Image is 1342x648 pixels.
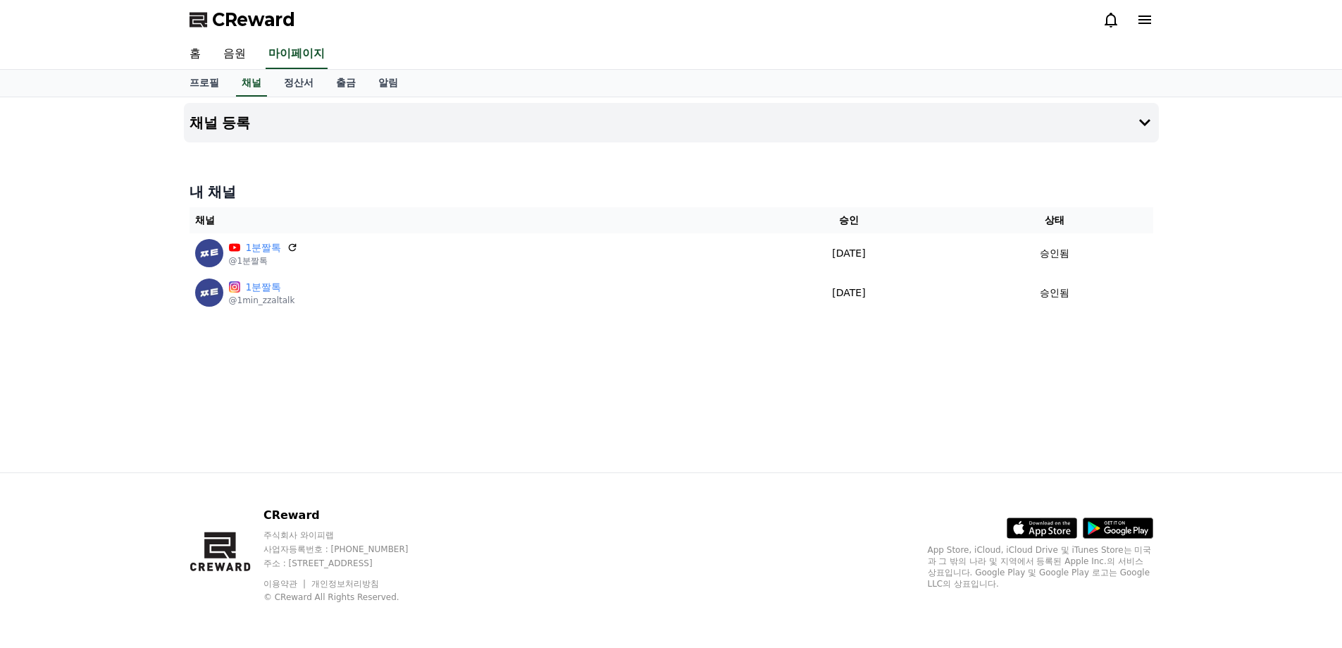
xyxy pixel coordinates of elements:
a: 프로필 [178,70,230,97]
th: 채널 [190,207,742,233]
img: 1분짤톡 [195,239,223,267]
p: 승인됨 [1040,286,1069,300]
button: 채널 등록 [184,103,1159,142]
a: 출금 [325,70,367,97]
a: 마이페이지 [266,39,328,69]
p: CReward [263,507,435,524]
p: [DATE] [747,246,951,261]
h4: 채널 등록 [190,115,251,130]
th: 상태 [956,207,1152,233]
a: 음원 [212,39,257,69]
p: 주소 : [STREET_ADDRESS] [263,558,435,569]
img: 1분짤톡 [195,279,223,307]
h4: 내 채널 [190,182,1153,202]
p: @1min_zzaltalk [229,295,295,306]
p: App Store, iCloud, iCloud Drive 및 iTunes Store는 미국과 그 밖의 나라 및 지역에서 등록된 Apple Inc.의 서비스 상표입니다. Goo... [928,544,1153,589]
span: CReward [212,8,295,31]
p: @1분짤톡 [229,255,299,267]
a: 이용약관 [263,579,308,589]
a: 정산서 [273,70,325,97]
a: 알림 [367,70,409,97]
a: 홈 [178,39,212,69]
p: [DATE] [747,286,951,300]
a: CReward [190,8,295,31]
a: 채널 [236,70,267,97]
a: 개인정보처리방침 [311,579,379,589]
p: © CReward All Rights Reserved. [263,592,435,603]
th: 승인 [742,207,957,233]
p: 승인됨 [1040,246,1069,261]
a: 1분짤톡 [246,240,282,255]
a: 1분짤톡 [246,280,295,295]
p: 사업자등록번호 : [PHONE_NUMBER] [263,544,435,555]
p: 주식회사 와이피랩 [263,530,435,541]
